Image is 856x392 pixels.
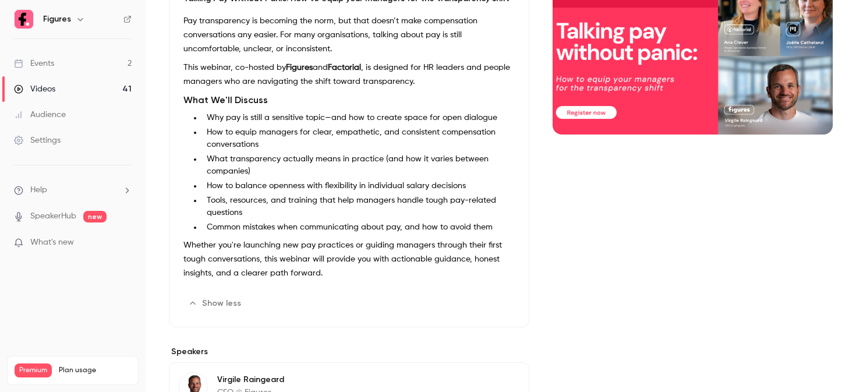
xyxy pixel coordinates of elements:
img: Figures [15,10,33,29]
li: help-dropdown-opener [14,184,132,196]
span: What's new [30,236,74,249]
li: How to equip managers for clear, empathetic, and consistent compensation conversations [202,126,515,151]
li: Common mistakes when communicating about pay, and how to avoid them [202,221,515,234]
h6: Figures [43,13,71,25]
div: Videos [14,83,55,95]
p: Whether you're launching new pay practices or guiding managers through their first tough conversa... [183,238,515,280]
p: This webinar, co-hosted by and , is designed for HR leaders and people managers who are navigatin... [183,61,515,89]
strong: Factorial [328,63,361,72]
li: How to balance openness with flexibility in individual salary decisions [202,180,515,192]
span: Help [30,184,47,196]
a: SpeakerHub [30,210,76,223]
p: Pay transparency is becoming the norm, but that doesn’t make compensation conversations any easie... [183,14,515,56]
li: Tools, resources, and training that help managers handle tough pay-related questions [202,195,515,219]
span: new [83,211,107,223]
button: Show less [183,294,248,313]
div: Settings [14,135,61,146]
li: What transparency actually means in practice (and how it varies between companies) [202,153,515,178]
span: Plan usage [59,366,131,375]
li: Why pay is still a sensitive topic—and how to create space for open dialogue [202,112,515,124]
p: Virgile Raingeard [217,374,284,386]
div: Events [14,58,54,69]
iframe: Noticeable Trigger [118,238,132,248]
div: Audience [14,109,66,121]
strong: Figures [286,63,313,72]
label: Speakers [169,346,529,358]
span: Premium [15,363,52,377]
h3: What We'll Discuss [183,93,515,107]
